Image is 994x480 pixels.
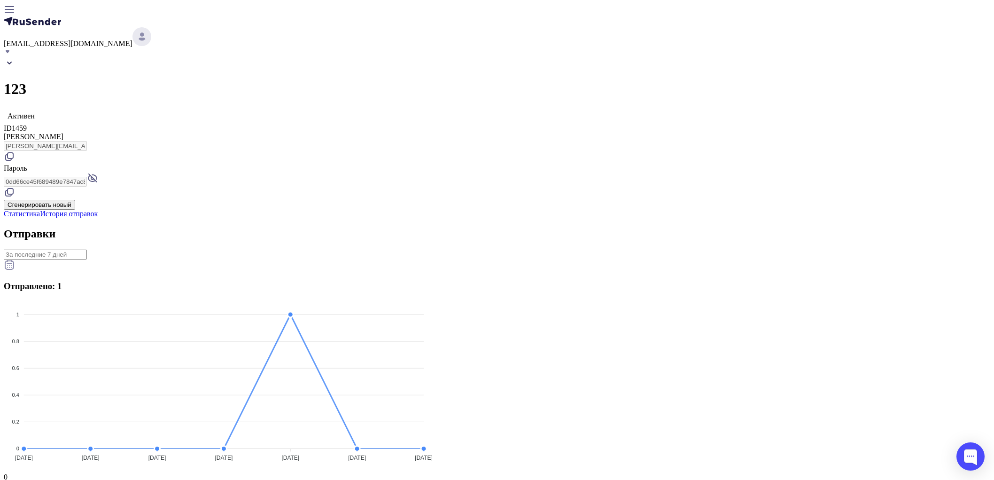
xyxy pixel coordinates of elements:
span: 1459 [12,124,27,132]
tspan: [DATE] [415,455,433,462]
tspan: [DATE] [82,455,100,462]
h1: 123 [4,80,990,98]
tspan: [DATE] [348,455,366,462]
tspan: 0 [16,446,19,451]
span: Активен [8,112,35,120]
tspan: [DATE] [281,455,299,462]
a: История отправок [40,210,98,218]
tspan: [DATE] [215,455,233,462]
h2: Отправки [4,228,990,240]
label: Пароль [4,164,27,172]
tspan: 0.4 [12,392,19,398]
tspan: [DATE] [148,455,166,462]
tspan: 1 [16,312,19,317]
span: [EMAIL_ADDRESS][DOMAIN_NAME] [4,39,132,47]
input: Логин [4,141,87,151]
label: [PERSON_NAME] [4,133,63,141]
tspan: 0.6 [12,365,19,371]
tspan: [DATE] [15,455,33,462]
h3: Отправлено: 1 [4,281,990,291]
div: ID [4,124,990,133]
a: Статистика [4,210,40,218]
tspan: 0.2 [12,419,19,425]
tspan: 0.8 [12,338,19,344]
input: Datepicker input [4,250,87,260]
input: Пароль [4,177,87,187]
button: Cгенерировать новый [4,200,75,210]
